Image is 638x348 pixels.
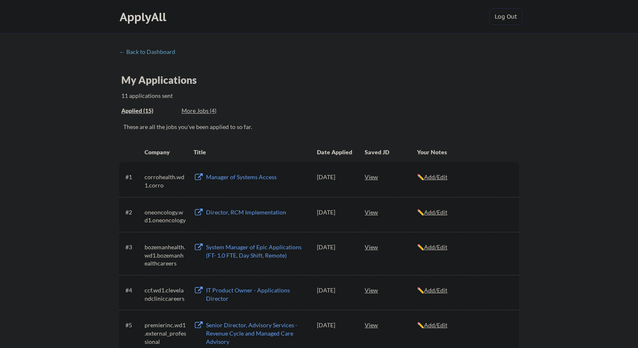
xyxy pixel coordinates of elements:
[145,286,186,302] div: ccf.wd1.clevelandcliniccareers
[424,243,447,251] u: Add/Edit
[417,321,512,329] div: ✏️
[317,286,353,294] div: [DATE]
[365,282,417,297] div: View
[121,92,282,100] div: 11 applications sent
[125,208,142,217] div: #2
[145,243,186,268] div: bozemanhealth.wd1.bozemanhealthcareers
[125,173,142,181] div: #1
[125,286,142,294] div: #4
[206,321,309,346] div: Senior Director, Advisory Services - Revenue Cycle and Managed Care Advisory
[206,173,309,181] div: Manager of Systems Access
[424,287,447,294] u: Add/Edit
[365,317,417,332] div: View
[424,209,447,216] u: Add/Edit
[417,173,512,181] div: ✏️
[365,204,417,219] div: View
[145,321,186,346] div: premierinc.wd1.external_professional
[365,239,417,254] div: View
[121,107,175,115] div: Applied (15)
[194,148,309,156] div: Title
[145,148,186,156] div: Company
[424,173,447,180] u: Add/Edit
[317,208,353,217] div: [DATE]
[125,321,142,329] div: #5
[417,286,512,294] div: ✏️
[119,49,182,57] a: ← Back to Dashboard
[119,49,182,55] div: ← Back to Dashboard
[182,107,243,115] div: More Jobs (4)
[206,286,309,302] div: IT Product Owner - Applications Director
[417,243,512,251] div: ✏️
[206,208,309,217] div: Director, RCM Implementation
[317,173,353,181] div: [DATE]
[317,148,353,156] div: Date Applied
[365,144,417,159] div: Saved JD
[417,208,512,217] div: ✏️
[206,243,309,259] div: System Manager of Epic Applications (FT- 1.0 FTE, Day Shift, Remote)
[365,169,417,184] div: View
[182,107,243,115] div: These are job applications we think you'd be a good fit for, but couldn't apply you to automatica...
[120,10,169,24] div: ApplyAll
[125,243,142,251] div: #3
[145,208,186,224] div: oneoncology.wd1.oneoncology
[123,123,519,131] div: These are all the jobs you've been applied to so far.
[317,243,353,251] div: [DATE]
[121,107,175,115] div: These are all the jobs you've been applied to so far.
[145,173,186,189] div: corrohealth.wd1.corro
[121,75,204,85] div: My Applications
[489,8,523,25] button: Log Out
[317,321,353,329] div: [DATE]
[417,148,512,156] div: Your Notes
[424,321,447,329] u: Add/Edit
